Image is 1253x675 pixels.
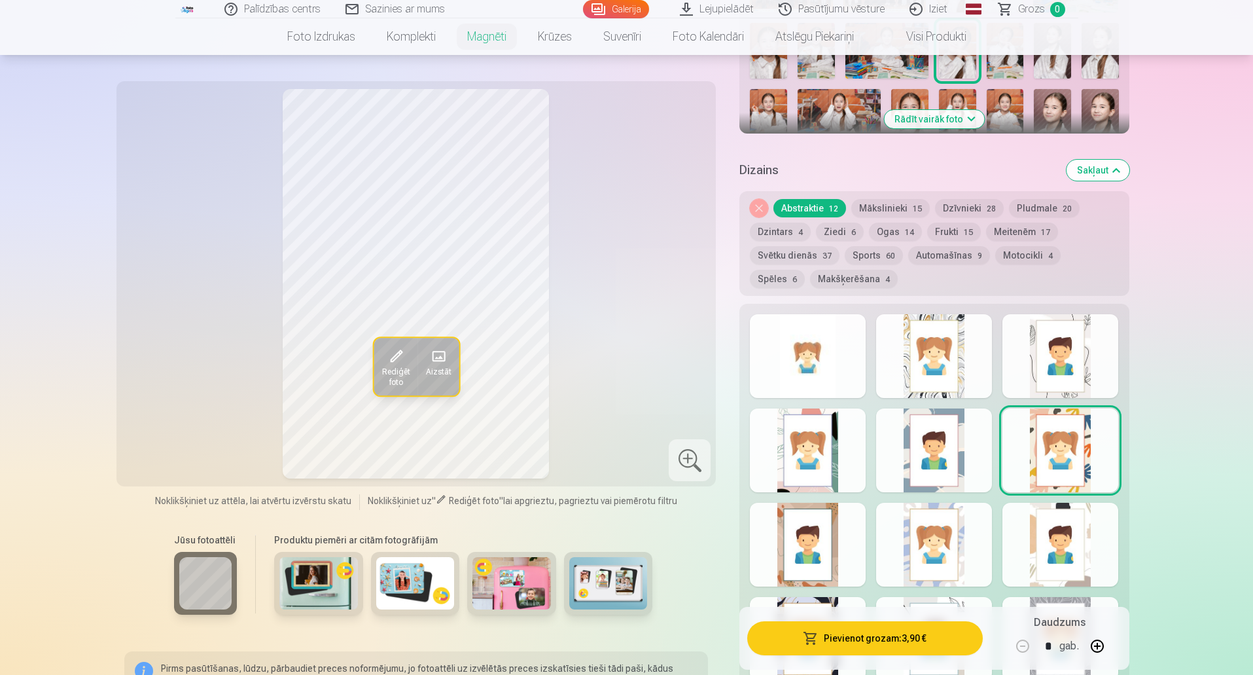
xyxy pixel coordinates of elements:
[822,251,832,261] span: 37
[499,496,503,506] span: "
[845,246,903,265] button: Sports60
[905,228,914,237] span: 14
[522,18,588,55] a: Krūzes
[449,496,499,506] span: Rediģēt foto
[1034,615,1085,630] h5: Daudzums
[851,228,856,237] span: 6
[1009,199,1080,217] button: Pludmale20
[747,621,982,655] button: Pievienot grozam:3,90 €
[750,246,839,265] button: Svētku dienās37
[792,275,797,284] span: 6
[374,338,417,395] button: Rediģēt foto
[417,338,459,395] button: Aizstāt
[760,18,870,55] a: Atslēgu piekariņi
[816,223,864,241] button: Ziedi6
[810,270,898,288] button: Makšķerēšana4
[432,496,436,506] span: "
[174,534,237,547] h6: Jūsu fotoattēli
[886,251,895,261] span: 60
[987,204,996,213] span: 28
[964,228,973,237] span: 15
[750,270,805,288] button: Spēles6
[908,246,990,265] button: Automašīnas9
[978,251,982,261] span: 9
[884,110,984,128] button: Rādīt vairāk foto
[995,246,1061,265] button: Motocikli4
[773,199,846,217] button: Abstraktie12
[381,367,410,388] span: Rediģēt foto
[272,18,371,55] a: Foto izdrukas
[913,204,922,213] span: 15
[181,5,195,13] img: /fa1
[155,494,351,507] span: Noklikšķiniet uz attēla, lai atvērtu izvērstu skatu
[269,534,658,547] h6: Produktu piemēri ar citām fotogrāfijām
[870,18,982,55] a: Visi produkti
[451,18,522,55] a: Magnēti
[851,199,930,217] button: Mākslinieki15
[1063,204,1072,213] span: 20
[1050,2,1065,17] span: 0
[829,204,838,213] span: 12
[1041,228,1050,237] span: 17
[1067,160,1129,181] button: Sakļaut
[927,223,981,241] button: Frukti15
[885,275,890,284] span: 4
[371,18,451,55] a: Komplekti
[869,223,922,241] button: Ogas14
[750,223,811,241] button: Dzintars4
[1048,251,1053,261] span: 4
[1059,630,1079,662] div: gab.
[986,223,1058,241] button: Meitenēm17
[798,228,803,237] span: 4
[657,18,760,55] a: Foto kalendāri
[588,18,657,55] a: Suvenīri
[503,496,677,506] span: lai apgrieztu, pagrieztu vai piemērotu filtru
[739,161,1055,179] h5: Dizains
[935,199,1004,217] button: Dzīvnieki28
[425,367,451,377] span: Aizstāt
[1018,1,1045,17] span: Grozs
[368,496,432,506] span: Noklikšķiniet uz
